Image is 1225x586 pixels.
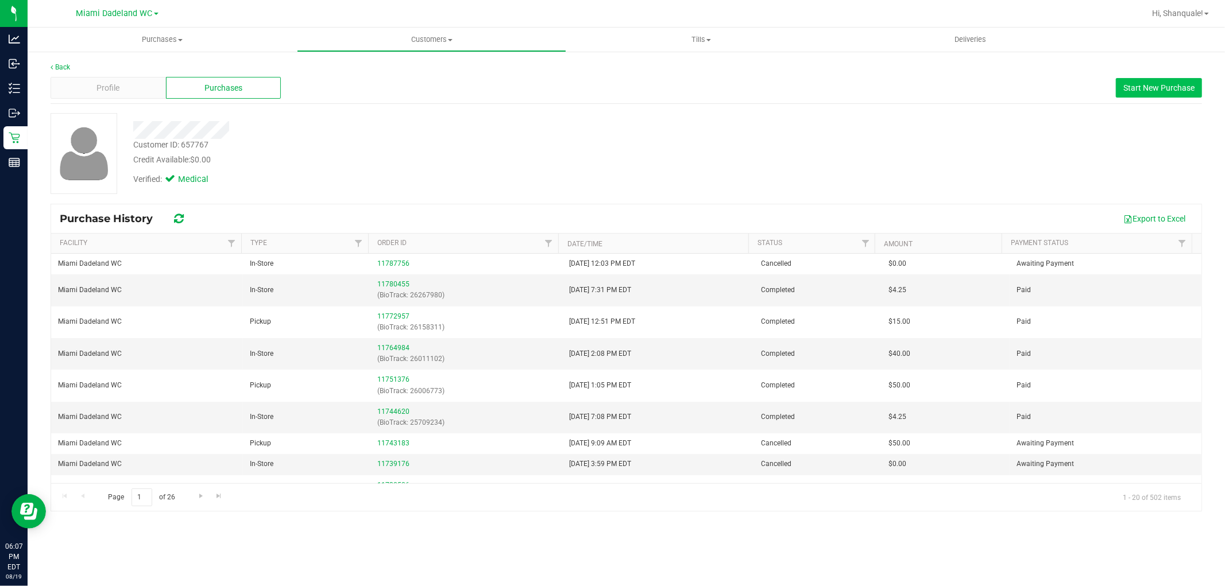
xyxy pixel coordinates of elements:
[58,285,122,296] span: Miami Dadeland WC
[9,33,20,45] inline-svg: Analytics
[377,386,555,397] p: (BioTrack: 26006773)
[1011,239,1068,247] a: Payment Status
[190,155,211,164] span: $0.00
[51,63,70,71] a: Back
[761,412,795,422] span: Completed
[569,438,631,449] span: [DATE] 9:09 AM EDT
[567,240,602,248] a: Date/Time
[569,258,635,269] span: [DATE] 12:03 PM EDT
[58,316,122,327] span: Miami Dadeland WC
[1017,316,1031,327] span: Paid
[1017,380,1031,391] span: Paid
[569,412,631,422] span: [DATE] 7:08 PM EDT
[250,239,267,247] a: Type
[98,488,185,506] span: Page of 26
[58,380,122,391] span: Miami Dadeland WC
[761,316,795,327] span: Completed
[250,316,271,327] span: Pickup
[569,348,631,359] span: [DATE] 2:08 PM EDT
[569,459,631,469] span: [DATE] 3:59 PM EDT
[569,380,631,391] span: [DATE] 1:05 PM EDT
[377,439,409,447] a: 11743183
[761,285,795,296] span: Completed
[569,316,635,327] span: [DATE] 12:51 PM EDT
[377,417,555,428] p: (BioTrack: 25709234)
[377,312,409,320] a: 11772957
[377,259,409,267] a: 11787756
[567,34,835,45] span: Tills
[1152,9,1203,18] span: Hi, Shanquale!
[761,438,791,449] span: Cancelled
[9,83,20,94] inline-svg: Inventory
[60,212,164,225] span: Purchase History
[96,82,119,94] span: Profile
[856,234,875,253] a: Filter
[211,488,227,504] a: Go to the last page
[1017,438,1074,449] span: Awaiting Payment
[9,58,20,69] inline-svg: Inbound
[761,348,795,359] span: Completed
[297,34,566,45] span: Customers
[377,354,555,364] p: (BioTrack: 26011102)
[204,82,242,94] span: Purchases
[1116,209,1193,228] button: Export to Excel
[377,481,409,489] a: 11730506
[758,239,782,247] a: Status
[58,459,122,469] span: Miami Dadeland WC
[377,322,555,333] p: (BioTrack: 26158311)
[539,234,558,253] a: Filter
[761,258,791,269] span: Cancelled
[889,438,911,449] span: $50.00
[377,408,409,416] a: 11744620
[133,154,701,166] div: Credit Available:
[377,280,409,288] a: 11780455
[28,34,297,45] span: Purchases
[1123,83,1195,92] span: Start New Purchase
[1116,78,1202,98] button: Start New Purchase
[1017,285,1031,296] span: Paid
[250,258,273,269] span: In-Store
[28,28,297,52] a: Purchases
[1017,459,1074,469] span: Awaiting Payment
[58,348,122,359] span: Miami Dadeland WC
[133,173,224,186] div: Verified:
[58,438,122,449] span: Miami Dadeland WC
[132,488,152,506] input: 1
[377,460,409,468] a: 11739176
[761,459,791,469] span: Cancelled
[250,459,273,469] span: In-Store
[889,412,907,422] span: $4.25
[889,348,911,359] span: $40.00
[250,438,271,449] span: Pickup
[133,139,208,151] div: Customer ID: 657767
[178,173,224,186] span: Medical
[58,412,122,422] span: Miami Dadeland WC
[54,124,114,183] img: user-icon.png
[939,34,1002,45] span: Deliveries
[222,234,241,253] a: Filter
[889,285,907,296] span: $4.25
[192,488,209,504] a: Go to the next page
[1017,258,1074,269] span: Awaiting Payment
[76,9,153,18] span: Miami Dadeland WC
[60,239,87,247] a: Facility
[377,375,409,383] a: 11751376
[377,290,555,301] p: (BioTrack: 26267980)
[884,240,913,248] a: Amount
[250,285,273,296] span: In-Store
[889,459,907,469] span: $0.00
[9,132,20,143] inline-svg: Retail
[377,344,409,352] a: 11764984
[1114,488,1190,506] span: 1 - 20 of 502 items
[1017,348,1031,359] span: Paid
[250,380,271,391] span: Pickup
[58,258,122,269] span: Miami Dadeland WC
[11,494,46,529] iframe: Resource center
[1173,234,1192,253] a: Filter
[836,28,1105,52] a: Deliveries
[889,258,907,269] span: $0.00
[9,157,20,168] inline-svg: Reports
[5,572,22,581] p: 08/19
[761,380,795,391] span: Completed
[889,316,911,327] span: $15.00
